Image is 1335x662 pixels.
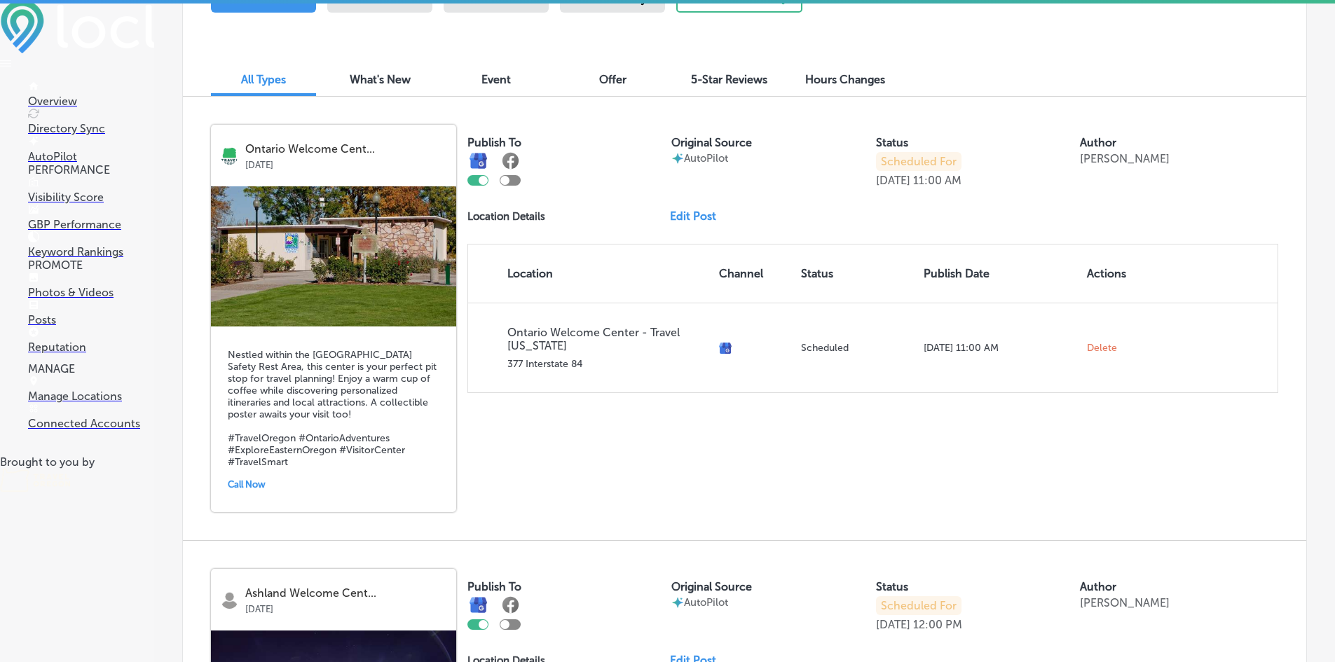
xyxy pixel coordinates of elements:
a: Manage Locations [28,376,154,403]
p: Ontario Welcome Center - Travel [US_STATE] [507,326,708,352]
p: [DATE] [245,156,446,170]
p: GBP Performance [28,218,154,231]
a: Reputation [28,327,154,354]
p: Keyword Rankings [28,245,154,258]
h5: Nestled within the [GEOGRAPHIC_DATA] Safety Rest Area, this center is your perfect pit stop for t... [228,349,439,468]
th: Actions [1081,244,1146,303]
img: logo [221,591,238,609]
p: Reputation [28,340,154,354]
p: Location Details [467,210,545,223]
label: Status [876,580,908,593]
img: autopilot-icon [671,596,684,609]
img: logo [221,147,238,165]
label: Status [876,136,908,149]
a: Photos & Videos [28,273,154,299]
p: [PERSON_NAME] [1080,152,1170,165]
p: [DATE] [245,600,446,614]
p: Photos & Videos [28,286,154,299]
p: 12:00 PM [913,618,962,631]
img: autopilot-icon [671,152,684,165]
p: Scheduled For [876,152,961,171]
p: [DATE] 11:00 AM [924,342,1076,354]
label: Author [1080,136,1116,149]
a: Connected Accounts [28,404,154,430]
p: Ashland Welcome Cent... [245,587,446,600]
p: [PERSON_NAME] [1080,596,1170,609]
p: Connected Accounts [28,417,154,430]
label: Original Source [671,580,752,593]
th: Publish Date [918,244,1081,303]
label: Original Source [671,136,752,149]
span: Hours Changes [805,73,885,86]
p: 377 Interstate 84 [507,358,708,370]
p: Manage Locations [28,389,154,403]
p: Posts [28,313,154,326]
p: AutoPilot [684,596,728,609]
p: PROMOTE [28,258,154,272]
th: Location [468,244,713,303]
p: AutoPilot [684,152,728,165]
span: All Types [241,73,286,86]
p: AutoPilot [28,150,154,163]
p: Directory Sync [28,122,154,135]
a: Visibility Score [28,177,154,204]
span: 5-Star Reviews [691,73,767,86]
a: GBP Performance [28,205,154,231]
span: Event [481,73,511,86]
label: Publish To [467,580,521,593]
p: Overview [28,95,154,108]
p: Visibility Score [28,191,154,204]
p: 11:00 AM [913,174,961,187]
label: Publish To [467,136,521,149]
p: [DATE] [876,174,910,187]
th: Status [795,244,918,303]
span: Delete [1087,342,1117,354]
a: Overview [28,81,154,108]
th: Channel [713,244,795,303]
p: Scheduled [801,342,912,354]
a: AutoPilot [28,137,154,163]
p: MANAGE [28,362,154,375]
a: Posts [28,300,154,326]
p: Scheduled For [876,596,961,615]
label: Author [1080,580,1116,593]
a: Keyword Rankings [28,232,154,258]
span: What's New [350,73,411,86]
p: [DATE] [876,618,910,631]
p: PERFORMANCE [28,163,154,177]
span: Offer [599,73,627,86]
p: Ontario Welcome Cent... [245,143,446,156]
img: 1621964863image_b7ef25a8-7c2b-4f2c-a65e-335110d2c82a.jpg [211,186,456,326]
a: Directory Sync [28,109,154,135]
a: Edit Post [670,209,727,223]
